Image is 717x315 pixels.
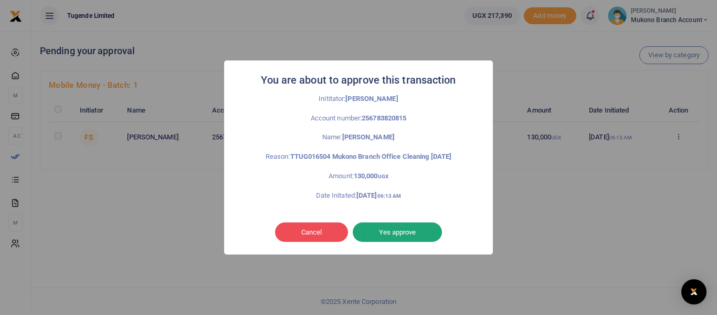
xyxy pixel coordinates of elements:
[377,193,402,199] small: 06:13 AM
[290,153,452,160] strong: TTUG016504 Mukono Branch Office Cleaning [DATE]
[362,114,406,122] strong: 256783820815
[247,94,470,105] p: Inititator:
[247,132,470,143] p: Name:
[247,190,470,201] p: Date Initated:
[247,171,470,182] p: Amount:
[247,113,470,124] p: Account number:
[275,222,348,242] button: Cancel
[353,222,442,242] button: Yes approve
[356,191,401,199] strong: [DATE]
[342,133,395,141] strong: [PERSON_NAME]
[247,151,470,162] p: Reason:
[345,95,398,103] strong: [PERSON_NAME]
[261,71,456,89] h2: You are about to approve this transaction
[681,279,707,304] div: Open Intercom Messenger
[354,172,388,180] strong: 130,000
[378,174,388,179] small: UGX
